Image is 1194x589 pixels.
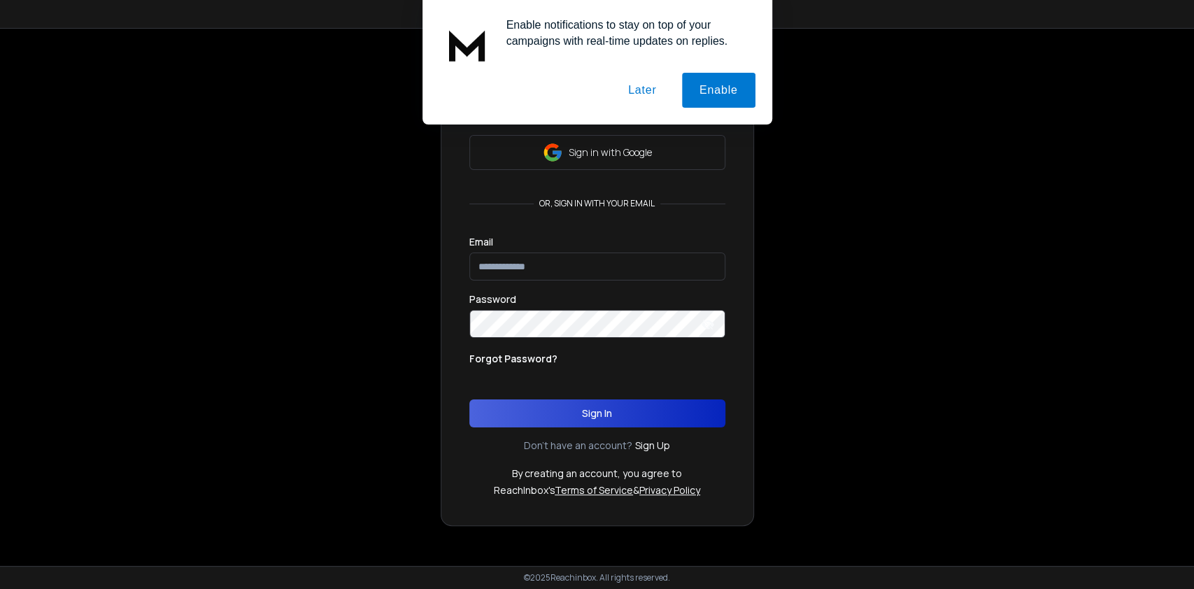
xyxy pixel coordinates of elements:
[534,198,660,209] p: or, sign in with your email
[469,135,725,170] button: Sign in with Google
[469,352,557,366] p: Forgot Password?
[611,73,674,108] button: Later
[639,483,700,497] a: Privacy Policy
[469,294,516,304] label: Password
[524,572,670,583] p: © 2025 Reachinbox. All rights reserved.
[512,467,682,481] p: By creating an account, you agree to
[635,439,670,453] a: Sign Up
[494,483,700,497] p: ReachInbox's &
[682,73,755,108] button: Enable
[469,399,725,427] button: Sign In
[495,17,755,49] div: Enable notifications to stay on top of your campaigns with real-time updates on replies.
[439,17,495,73] img: notification icon
[569,146,652,159] p: Sign in with Google
[469,237,493,247] label: Email
[555,483,633,497] a: Terms of Service
[524,439,632,453] p: Don't have an account?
